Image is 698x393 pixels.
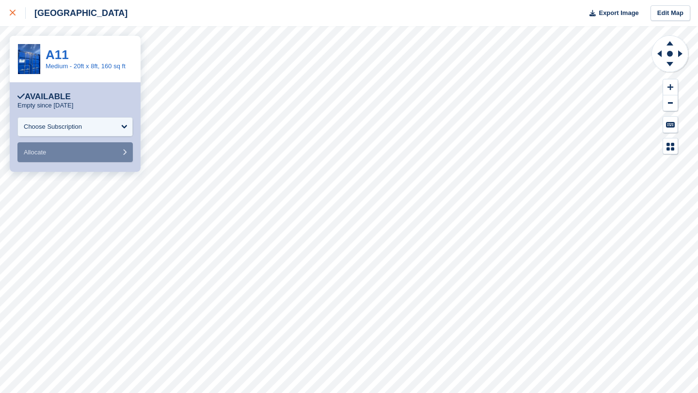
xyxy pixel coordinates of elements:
button: Export Image [584,5,639,21]
div: [GEOGRAPHIC_DATA] [26,7,127,19]
div: Available [17,92,71,102]
a: Medium - 20ft x 8ft, 160 sq ft [46,62,126,70]
span: Export Image [599,8,638,18]
button: Zoom In [663,79,678,95]
button: Keyboard Shortcuts [663,117,678,133]
button: Zoom Out [663,95,678,111]
div: Choose Subscription [24,122,82,132]
p: Empty since [DATE] [17,102,73,109]
a: A11 [46,47,69,62]
button: Allocate [17,142,133,162]
span: Allocate [24,149,46,156]
a: Edit Map [650,5,690,21]
img: IMG_1129.jpeg [18,44,40,74]
button: Map Legend [663,138,678,154]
